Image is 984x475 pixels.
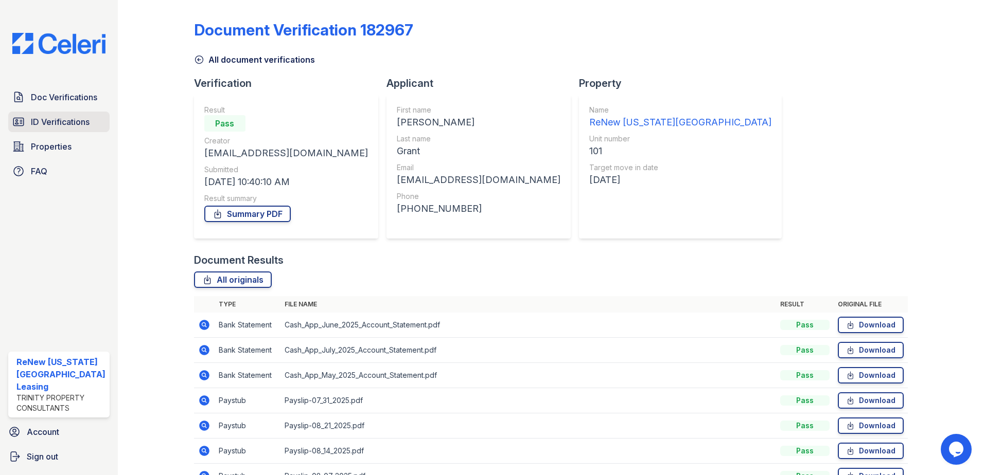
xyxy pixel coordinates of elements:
[589,105,771,115] div: Name
[8,136,110,157] a: Properties
[215,388,280,413] td: Paystub
[215,313,280,338] td: Bank Statement
[838,317,904,333] a: Download
[397,144,560,158] div: Grant
[204,136,368,146] div: Creator
[215,363,280,388] td: Bank Statement
[215,296,280,313] th: Type
[397,162,560,173] div: Email
[194,271,272,288] a: All originals
[215,338,280,363] td: Bank Statement
[215,439,280,464] td: Paystub
[194,53,315,66] a: All document verifications
[4,422,114,442] a: Account
[31,165,47,177] span: FAQ
[780,345,830,355] div: Pass
[397,105,560,115] div: First name
[838,392,904,409] a: Download
[397,202,560,216] div: [PHONE_NUMBER]
[204,165,368,175] div: Submitted
[204,193,368,204] div: Result summary
[215,413,280,439] td: Paystub
[780,320,830,330] div: Pass
[838,417,904,434] a: Download
[589,134,771,144] div: Unit number
[780,421,830,431] div: Pass
[280,413,777,439] td: Payslip-08_21_2025.pdf
[204,206,291,222] a: Summary PDF
[280,388,777,413] td: Payslip-07_31_2025.pdf
[280,363,777,388] td: Cash_App_May_2025_Account_Statement.pdf
[31,140,72,153] span: Properties
[589,105,771,130] a: Name ReNew [US_STATE][GEOGRAPHIC_DATA]
[31,116,90,128] span: ID Verifications
[8,87,110,107] a: Doc Verifications
[8,161,110,181] a: FAQ
[204,115,245,132] div: Pass
[27,450,58,463] span: Sign out
[204,105,368,115] div: Result
[838,342,904,358] a: Download
[397,115,560,130] div: [PERSON_NAME]
[280,439,777,464] td: Payslip-08_14_2025.pdf
[838,367,904,383] a: Download
[589,162,771,173] div: Target move in date
[589,115,771,130] div: ReNew [US_STATE][GEOGRAPHIC_DATA]
[776,296,834,313] th: Result
[941,434,974,465] iframe: chat widget
[16,393,106,413] div: Trinity Property Consultants
[4,33,114,54] img: CE_Logo_Blue-a8612792a0a2168367f1c8372b55b34899dd931a85d93a1a3d3e32e68fde9ad4.png
[386,76,579,90] div: Applicant
[280,313,777,338] td: Cash_App_June_2025_Account_Statement.pdf
[27,426,59,438] span: Account
[204,175,368,189] div: [DATE] 10:40:10 AM
[280,338,777,363] td: Cash_App_July_2025_Account_Statement.pdf
[834,296,908,313] th: Original file
[589,173,771,187] div: [DATE]
[780,395,830,406] div: Pass
[31,91,97,103] span: Doc Verifications
[194,253,284,267] div: Document Results
[589,144,771,158] div: 101
[780,370,830,380] div: Pass
[194,76,386,90] div: Verification
[8,112,110,132] a: ID Verifications
[579,76,790,90] div: Property
[397,134,560,144] div: Last name
[204,146,368,160] div: [EMAIL_ADDRESS][DOMAIN_NAME]
[397,173,560,187] div: [EMAIL_ADDRESS][DOMAIN_NAME]
[280,296,777,313] th: File name
[838,443,904,459] a: Download
[16,356,106,393] div: ReNew [US_STATE][GEOGRAPHIC_DATA] Leasing
[780,446,830,456] div: Pass
[194,21,413,39] div: Document Verification 182967
[4,446,114,467] a: Sign out
[397,191,560,202] div: Phone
